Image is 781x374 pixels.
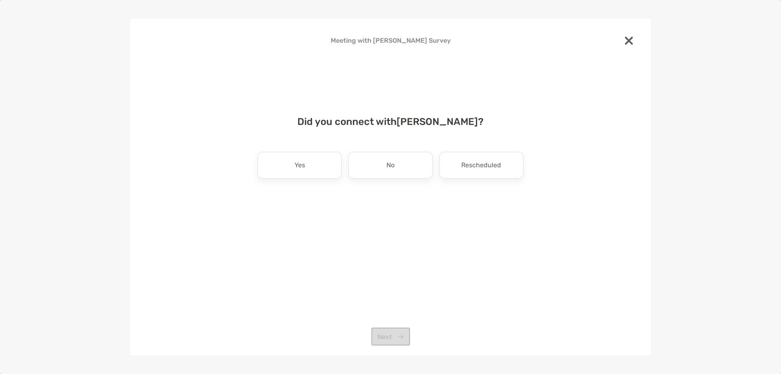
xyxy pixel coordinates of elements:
[295,159,305,172] p: Yes
[143,116,638,127] h4: Did you connect with [PERSON_NAME] ?
[386,159,395,172] p: No
[143,37,638,44] h4: Meeting with [PERSON_NAME] Survey
[625,37,633,45] img: close modal
[461,159,501,172] p: Rescheduled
